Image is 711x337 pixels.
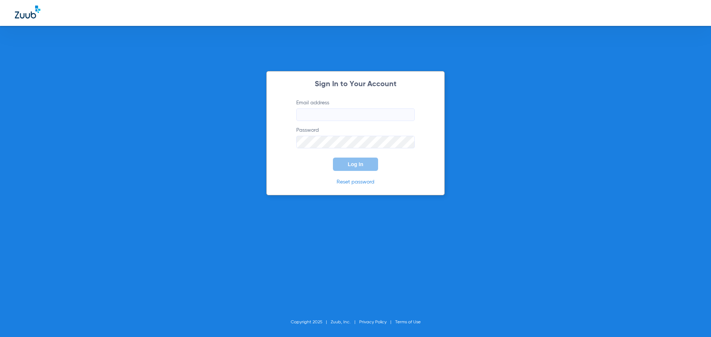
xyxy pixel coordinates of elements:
span: Log In [348,161,363,167]
a: Privacy Policy [359,320,387,324]
label: Email address [296,99,415,121]
a: Terms of Use [395,320,421,324]
a: Reset password [337,179,374,185]
h2: Sign In to Your Account [285,81,426,88]
input: Email address [296,108,415,121]
label: Password [296,127,415,148]
li: Copyright 2025 [291,319,331,326]
li: Zuub, Inc. [331,319,359,326]
img: Zuub Logo [15,6,40,18]
input: Password [296,136,415,148]
button: Log In [333,158,378,171]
